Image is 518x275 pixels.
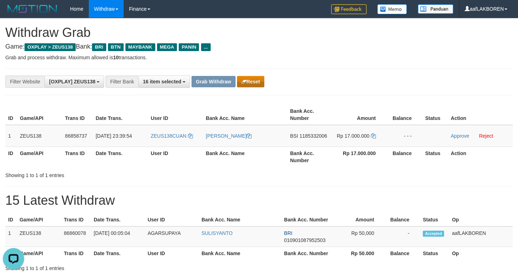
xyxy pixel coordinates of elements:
[17,147,62,167] th: Game/API
[331,4,367,14] img: Feedback.jpg
[337,133,369,139] span: Rp 17.000.000
[5,226,17,247] td: 1
[281,247,332,260] th: Bank Acc. Number
[65,133,87,139] span: 86858737
[17,226,61,247] td: ZEUS138
[17,213,61,226] th: Game/API
[449,226,513,247] td: aafLAKBOREN
[284,230,292,236] span: BRI
[5,54,513,61] p: Grab and process withdraw. Maximum allowed is transactions.
[201,43,211,51] span: ...
[145,247,199,260] th: User ID
[385,247,420,260] th: Balance
[49,79,95,84] span: [OXPLAY] ZEUS138
[422,147,448,167] th: Status
[420,247,449,260] th: Status
[5,125,17,147] td: 1
[17,125,62,147] td: ZEUS138
[61,247,91,260] th: Trans ID
[91,213,145,226] th: Date Trans.
[203,147,287,167] th: Bank Acc. Name
[17,105,62,125] th: Game/API
[387,105,422,125] th: Balance
[333,147,387,167] th: Rp 17.000.000
[449,213,513,226] th: Op
[5,43,513,50] h4: Game: Bank:
[448,105,513,125] th: Action
[106,76,138,88] div: Filter Bank
[108,43,124,51] span: BTN
[449,247,513,260] th: Op
[451,133,469,139] a: Approve
[61,226,91,247] td: 86860078
[300,133,327,139] span: Copy 1185332006 to clipboard
[3,3,24,24] button: Open LiveChat chat widget
[199,247,281,260] th: Bank Acc. Name
[5,105,17,125] th: ID
[145,226,199,247] td: AGARSUPAYA
[290,133,298,139] span: BSI
[377,4,407,14] img: Button%20Memo.svg
[5,262,211,272] div: Showing 1 to 1 of 1 entries
[332,247,385,260] th: Rp 50.000
[479,133,493,139] a: Reject
[448,147,513,167] th: Action
[93,147,148,167] th: Date Trans.
[191,76,235,87] button: Grab Withdraw
[157,43,177,51] span: MEGA
[287,105,332,125] th: Bank Acc. Number
[387,125,422,147] td: - - -
[179,43,199,51] span: PANIN
[201,230,232,236] a: SULISYANTO
[332,226,385,247] td: Rp 50,000
[96,133,132,139] span: [DATE] 23:39:54
[91,247,145,260] th: Date Trans.
[5,4,59,14] img: MOTION_logo.png
[420,213,449,226] th: Status
[44,76,104,88] button: [OXPLAY] ZEUS138
[91,226,145,247] td: [DATE] 00:05:04
[92,43,106,51] span: BRI
[284,237,326,243] span: Copy 010901087952503 to clipboard
[5,76,44,88] div: Filter Website
[148,105,203,125] th: User ID
[422,105,448,125] th: Status
[25,43,76,51] span: OXPLAY > ZEUS138
[5,26,513,40] h1: Withdraw Grab
[5,147,17,167] th: ID
[199,213,281,226] th: Bank Acc. Name
[138,76,190,88] button: 16 item selected
[145,213,199,226] th: User ID
[332,213,385,226] th: Amount
[287,147,332,167] th: Bank Acc. Number
[203,105,287,125] th: Bank Acc. Name
[5,193,513,208] h1: 15 Latest Withdraw
[62,147,93,167] th: Trans ID
[371,133,376,139] a: Copy 17000000 to clipboard
[125,43,155,51] span: MAYBANK
[206,133,252,139] a: [PERSON_NAME]
[385,213,420,226] th: Balance
[5,213,17,226] th: ID
[93,105,148,125] th: Date Trans.
[418,4,453,14] img: panduan.png
[5,169,211,179] div: Showing 1 to 1 of 1 entries
[61,213,91,226] th: Trans ID
[143,79,181,84] span: 16 item selected
[281,213,332,226] th: Bank Acc. Number
[17,247,61,260] th: Game/API
[62,105,93,125] th: Trans ID
[423,231,444,237] span: Accepted
[148,147,203,167] th: User ID
[151,133,193,139] a: ZEUS138CUAN
[151,133,186,139] span: ZEUS138CUAN
[333,105,387,125] th: Amount
[113,55,119,60] strong: 10
[385,226,420,247] td: -
[387,147,422,167] th: Balance
[237,76,264,87] button: Reset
